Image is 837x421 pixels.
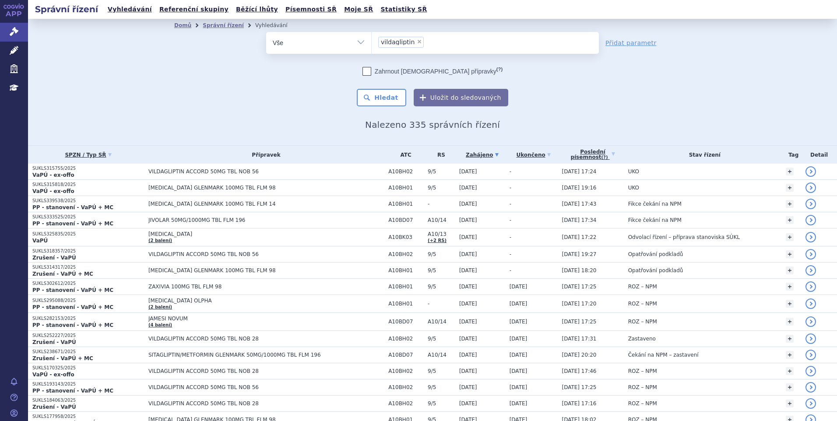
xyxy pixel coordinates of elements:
a: (+2 RS) [428,238,447,243]
span: [DATE] 17:31 [562,336,596,342]
p: SUKLS325835/2025 [32,231,144,237]
span: [DATE] 19:16 [562,185,596,191]
span: - [428,301,455,307]
span: A10BD07 [388,352,423,358]
span: UKO [628,185,639,191]
th: ATC [384,146,423,164]
span: [DATE] [459,168,477,175]
span: Nalezeno 335 správních řízení [365,119,500,130]
strong: VaPÚ [32,238,48,244]
strong: PP - stanovení - VaPÚ + MC [32,204,113,210]
button: Uložit do sledovaných [414,89,508,106]
span: A10BH02 [388,384,423,390]
strong: PP - stanovení - VaPÚ + MC [32,322,113,328]
a: Běžící lhůty [233,4,281,15]
a: Přidat parametr [605,39,657,47]
span: UKO [628,168,639,175]
span: [DATE] 17:20 [562,301,596,307]
th: Přípravek [144,146,384,164]
span: - [510,217,511,223]
span: 9/5 [428,368,455,374]
span: ROZ – NPM [628,400,657,407]
a: detail [805,182,816,193]
a: detail [805,333,816,344]
a: detail [805,298,816,309]
span: VILDAGLIPTIN ACCORD 50MG TBL NOB 28 [148,336,367,342]
span: [DATE] [510,368,528,374]
a: detail [805,232,816,242]
a: + [786,351,794,359]
span: [DATE] [510,336,528,342]
span: [DATE] [459,301,477,307]
span: Čekání na NPM – zastavení [628,352,699,358]
a: + [786,300,794,308]
span: ROZ – NPM [628,284,657,290]
a: + [786,400,794,407]
span: VILDAGLIPTIN ACCORD 50MG TBL NOB 56 [148,168,367,175]
strong: Zrušení - VaPÚ [32,404,76,410]
a: Poslednípísemnost(?) [562,146,623,164]
span: 9/5 [428,168,455,175]
span: [DATE] [510,319,528,325]
span: A10BH01 [388,284,423,290]
a: Ukončeno [510,149,558,161]
a: detail [805,382,816,393]
span: 9/5 [428,284,455,290]
span: [DATE] 17:22 [562,234,596,240]
a: + [786,283,794,291]
span: A10/14 [428,319,455,325]
span: [DATE] [459,217,477,223]
a: detail [805,398,816,409]
p: SUKLS184063/2025 [32,397,144,403]
span: - [510,234,511,240]
span: [DATE] [510,284,528,290]
a: Písemnosti SŘ [283,4,339,15]
p: SUKLS315818/2025 [32,182,144,188]
span: Opatřování podkladů [628,267,683,274]
span: [DATE] [459,185,477,191]
span: [DATE] [459,336,477,342]
span: A10/14 [428,217,455,223]
strong: Zrušení - VaPÚ [32,255,76,261]
span: - [510,168,511,175]
a: + [786,383,794,391]
a: SPZN / Typ SŘ [32,149,144,161]
span: 9/5 [428,251,455,257]
h2: Správní řízení [28,3,105,15]
span: Zastaveno [628,336,656,342]
a: (2 balení) [148,238,172,243]
span: - [510,201,511,207]
span: A10BK03 [388,234,423,240]
strong: VaPÚ - ex-offo [32,188,74,194]
p: SUKLS339538/2025 [32,198,144,204]
span: 9/5 [428,185,455,191]
span: Odvolací řízení – příprava stanoviska SÚKL [628,234,740,240]
strong: VaPÚ - ex-offo [32,372,74,378]
span: [DATE] 17:25 [562,284,596,290]
p: SUKLS252227/2025 [32,333,144,339]
a: detail [805,166,816,177]
strong: VaPÚ - ex-offo [32,172,74,178]
a: + [786,200,794,208]
p: SUKLS282153/2025 [32,316,144,322]
a: detail [805,281,816,292]
span: 9/5 [428,384,455,390]
a: + [786,216,794,224]
th: RS [423,146,455,164]
span: [DATE] [459,251,477,257]
a: Zahájeno [459,149,505,161]
p: SUKLS238671/2025 [32,349,144,355]
span: JAMESI NOVUM [148,316,367,322]
span: [DATE] 17:25 [562,384,596,390]
p: SUKLS295088/2025 [32,298,144,304]
a: + [786,250,794,258]
span: A10BH01 [388,185,423,191]
span: ROZ – NPM [628,368,657,374]
span: [DATE] 18:20 [562,267,596,274]
p: SUKLS318357/2025 [32,248,144,254]
span: - [428,201,455,207]
span: [MEDICAL_DATA] GLENMARK 100MG TBL FLM 14 [148,201,367,207]
span: - [510,267,511,274]
a: detail [805,350,816,360]
a: Vyhledávání [105,4,155,15]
